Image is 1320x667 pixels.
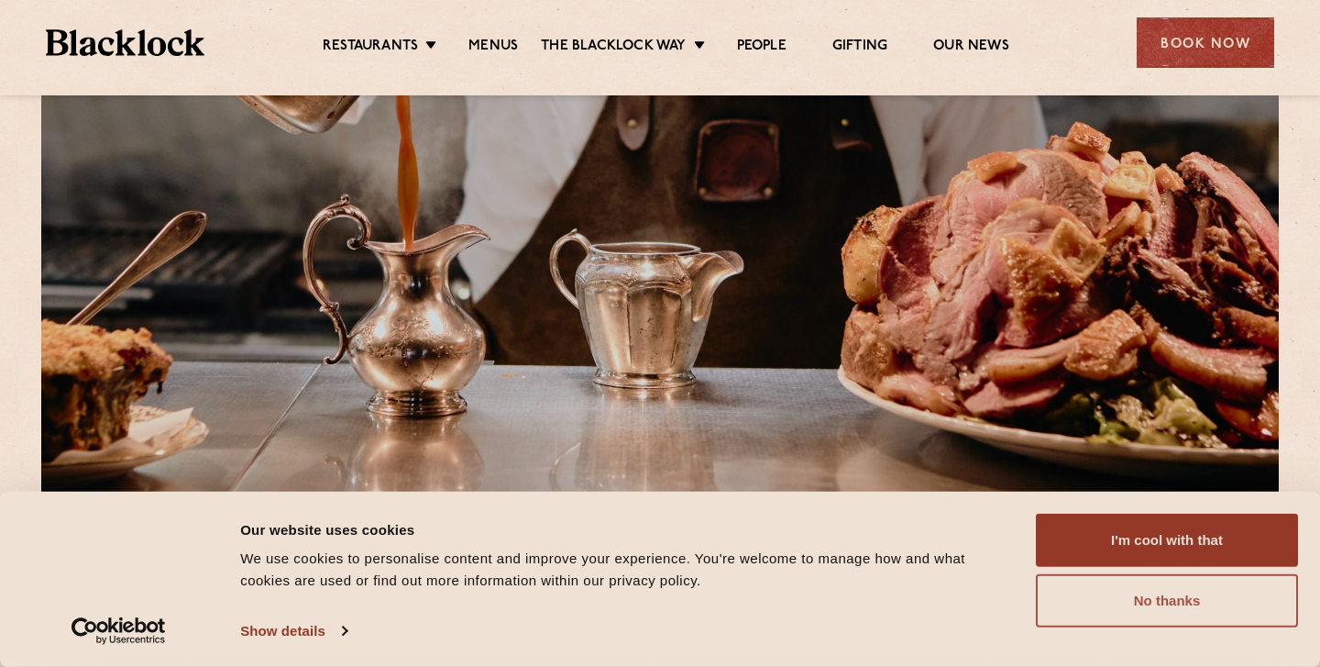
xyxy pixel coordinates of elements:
[46,29,204,56] img: BL_Textured_Logo-footer-cropped.svg
[1036,574,1298,628] button: No thanks
[1137,17,1274,68] div: Book Now
[38,617,199,645] a: Usercentrics Cookiebot - opens in a new window
[1036,514,1298,567] button: I'm cool with that
[468,38,518,58] a: Menus
[323,38,418,58] a: Restaurants
[541,38,686,58] a: The Blacklock Way
[240,548,1015,592] div: We use cookies to personalise content and improve your experience. You're welcome to manage how a...
[240,617,346,645] a: Show details
[737,38,786,58] a: People
[832,38,887,58] a: Gifting
[240,518,1015,540] div: Our website uses cookies
[933,38,1009,58] a: Our News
